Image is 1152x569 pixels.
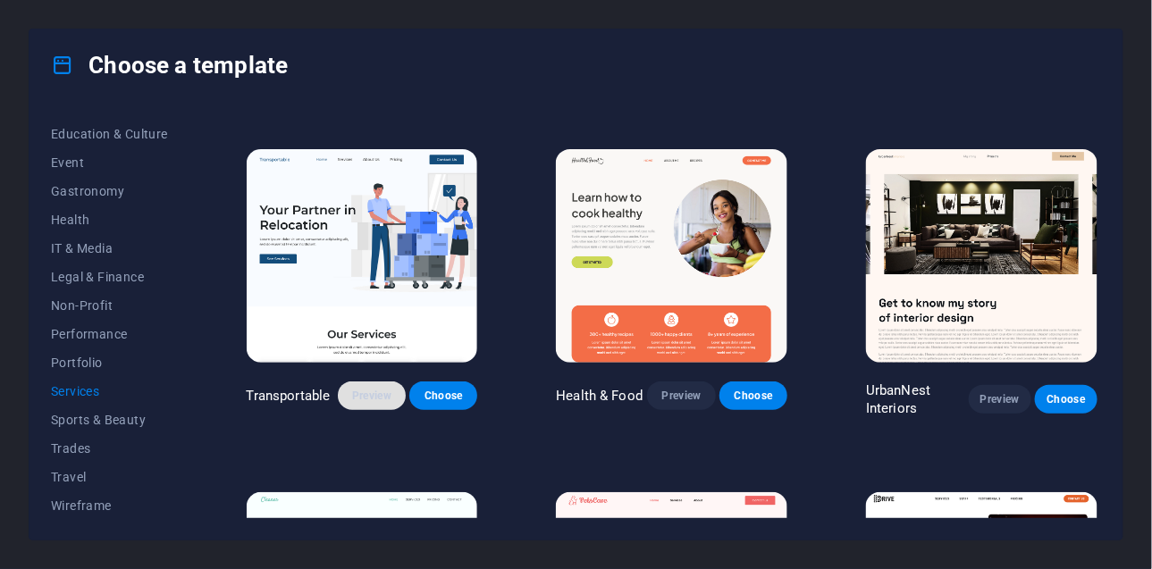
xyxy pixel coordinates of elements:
[247,149,478,362] img: Transportable
[556,387,643,405] p: Health & Food
[1035,385,1097,414] button: Choose
[734,389,773,403] span: Choose
[661,389,701,403] span: Preview
[969,385,1031,414] button: Preview
[51,320,168,348] button: Performance
[51,155,168,170] span: Event
[51,498,168,513] span: Wireframe
[866,381,969,417] p: UrbanNest Interiors
[51,491,168,520] button: Wireframe
[338,381,406,410] button: Preview
[424,389,463,403] span: Choose
[51,291,168,320] button: Non-Profit
[51,213,168,227] span: Health
[51,470,168,484] span: Travel
[51,413,168,427] span: Sports & Beauty
[51,327,168,341] span: Performance
[719,381,787,410] button: Choose
[51,356,168,370] span: Portfolio
[51,177,168,205] button: Gastronomy
[51,205,168,234] button: Health
[51,463,168,491] button: Travel
[247,387,331,405] p: Transportable
[51,184,168,198] span: Gastronomy
[51,263,168,291] button: Legal & Finance
[51,51,288,79] h4: Choose a template
[1049,392,1083,406] span: Choose
[51,298,168,313] span: Non-Profit
[51,434,168,463] button: Trades
[983,392,1017,406] span: Preview
[647,381,715,410] button: Preview
[51,120,168,148] button: Education & Culture
[409,381,477,410] button: Choose
[51,234,168,263] button: IT & Media
[352,389,391,403] span: Preview
[51,270,168,284] span: Legal & Finance
[51,241,168,255] span: IT & Media
[51,148,168,177] button: Event
[51,406,168,434] button: Sports & Beauty
[51,384,168,398] span: Services
[51,127,168,141] span: Education & Culture
[51,377,168,406] button: Services
[51,348,168,377] button: Portfolio
[51,441,168,456] span: Trades
[866,149,1097,362] img: UrbanNest Interiors
[556,149,787,362] img: Health & Food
